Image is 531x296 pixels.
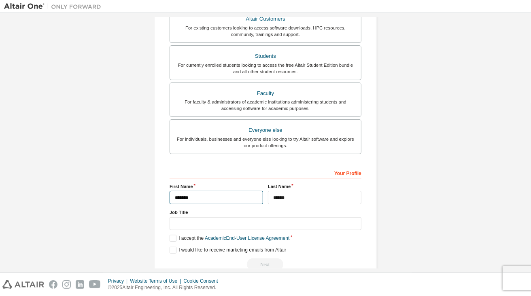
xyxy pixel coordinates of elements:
div: For faculty & administrators of academic institutions administering students and accessing softwa... [175,99,356,112]
div: Faculty [175,88,356,99]
label: Job Title [170,209,361,216]
img: Altair One [4,2,105,11]
label: I would like to receive marketing emails from Altair [170,247,286,254]
div: For currently enrolled students looking to access the free Altair Student Edition bundle and all ... [175,62,356,75]
a: Academic End-User License Agreement [205,235,289,241]
div: For individuals, businesses and everyone else looking to try Altair software and explore our prod... [175,136,356,149]
div: Privacy [108,278,130,284]
div: Website Terms of Use [130,278,183,284]
div: Everyone else [175,125,356,136]
label: I accept the [170,235,289,242]
img: youtube.svg [89,280,101,289]
div: Cookie Consent [183,278,223,284]
img: linkedin.svg [76,280,84,289]
div: Altair Customers [175,13,356,25]
label: Last Name [268,183,361,190]
div: Your Profile [170,166,361,179]
img: altair_logo.svg [2,280,44,289]
div: Read and acccept EULA to continue [170,258,361,271]
label: First Name [170,183,263,190]
p: © 2025 Altair Engineering, Inc. All Rights Reserved. [108,284,223,291]
div: For existing customers looking to access software downloads, HPC resources, community, trainings ... [175,25,356,38]
div: Students [175,51,356,62]
img: instagram.svg [62,280,71,289]
img: facebook.svg [49,280,57,289]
